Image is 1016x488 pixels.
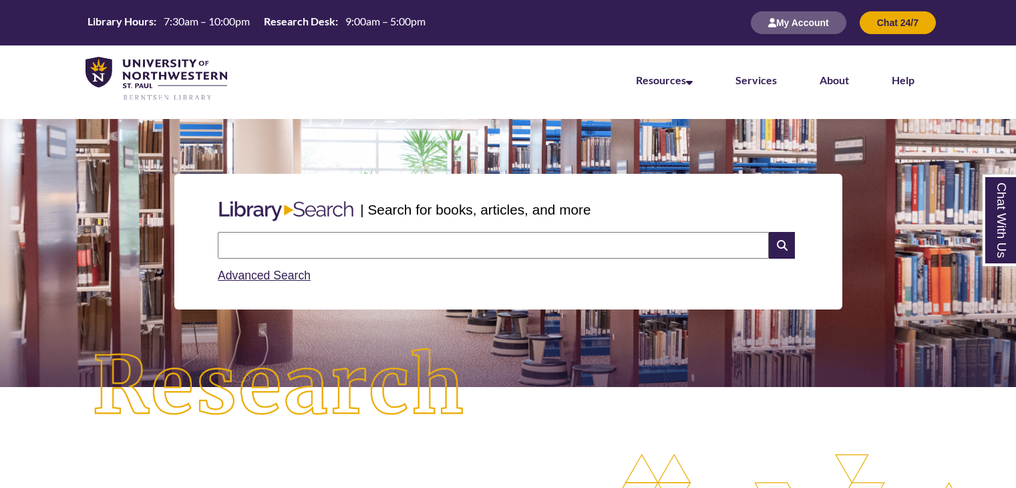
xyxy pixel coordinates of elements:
[751,17,846,28] a: My Account
[82,14,431,32] a: Hours Today
[82,14,431,31] table: Hours Today
[769,232,794,259] i: Search
[86,57,227,102] img: UNWSP Library Logo
[259,14,340,29] th: Research Desk:
[218,269,311,282] a: Advanced Search
[860,17,936,28] a: Chat 24/7
[860,11,936,34] button: Chat 24/7
[164,15,250,27] span: 7:30am – 10:00pm
[345,15,426,27] span: 9:00am – 5:00pm
[751,11,846,34] button: My Account
[51,307,508,466] img: Research
[636,74,693,86] a: Resources
[892,74,914,86] a: Help
[820,74,849,86] a: About
[360,199,590,220] p: | Search for books, articles, and more
[735,74,777,86] a: Services
[82,14,158,29] th: Library Hours:
[212,196,360,227] img: Libary Search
